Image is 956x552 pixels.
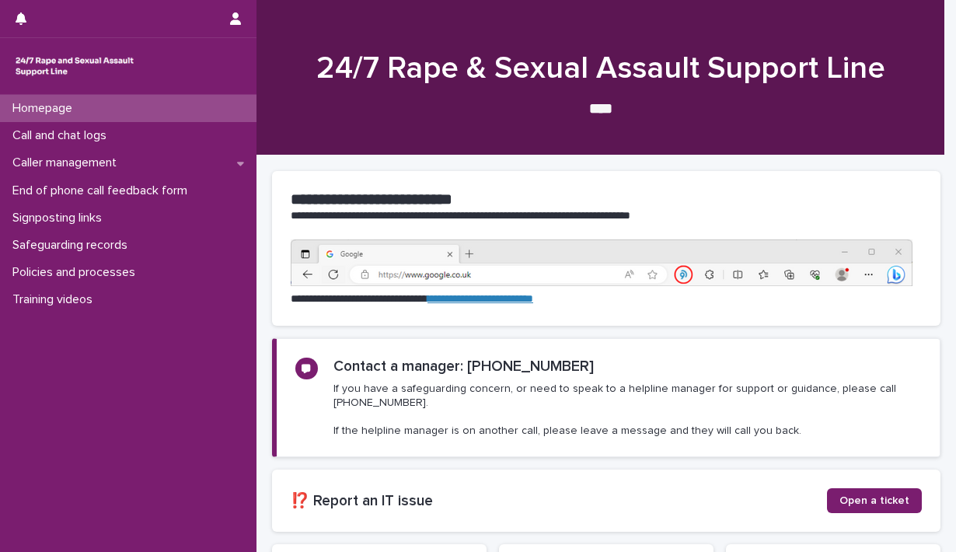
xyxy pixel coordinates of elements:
p: Call and chat logs [6,128,119,143]
a: Open a ticket [827,488,922,513]
p: Caller management [6,155,129,170]
h2: ⁉️ Report an IT issue [291,492,827,510]
p: Safeguarding records [6,238,140,253]
p: Homepage [6,101,85,116]
img: rhQMoQhaT3yELyF149Cw [12,51,137,82]
h1: 24/7 Rape & Sexual Assault Support Line [272,50,929,87]
p: Policies and processes [6,265,148,280]
p: Signposting links [6,211,114,225]
h2: Contact a manager: [PHONE_NUMBER] [333,358,594,376]
p: If you have a safeguarding concern, or need to speak to a helpline manager for support or guidanc... [333,382,921,438]
p: End of phone call feedback form [6,183,200,198]
span: Open a ticket [839,495,909,506]
img: https%3A%2F%2Fcdn.document360.io%2F0deca9d6-0dac-4e56-9e8f-8d9979bfce0e%2FImages%2FDocumentation%... [291,239,912,286]
p: Training videos [6,292,105,307]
